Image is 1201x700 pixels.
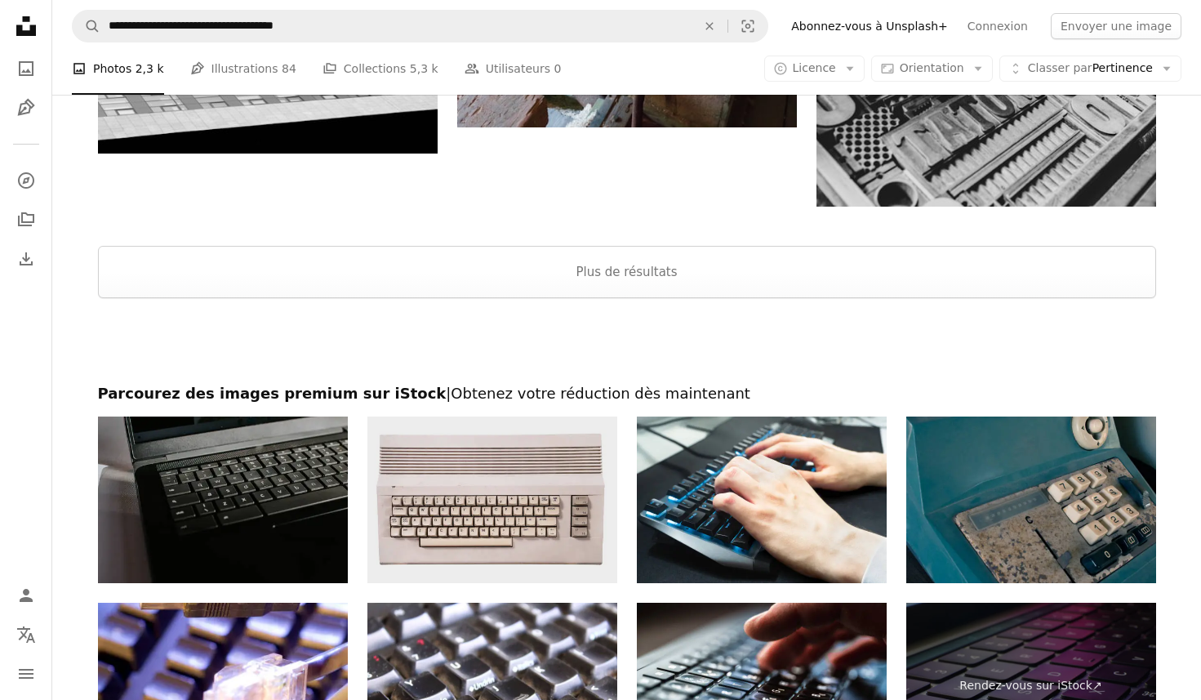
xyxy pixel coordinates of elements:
[10,203,42,236] a: Collections
[10,658,42,690] button: Menu
[73,11,100,42] button: Rechercher sur Unsplash
[906,417,1156,583] img: Antique vieille caisse enregistreuse, ajout de machines ou antique calculer dans l’ancien dépanneur.
[410,60,438,78] span: 5,3 k
[1028,61,1092,74] span: Classer par
[637,417,887,583] img: Personne en tapant sur le clavier
[728,11,767,42] button: Recherche de visuels
[10,618,42,651] button: Langue
[72,10,768,42] form: Rechercher des visuels sur tout le site
[10,579,42,612] a: Connexion / S’inscrire
[816,85,1156,100] a: touches de piano noir et blanc
[10,10,42,46] a: Accueil — Unsplash
[10,52,42,85] a: Photos
[98,417,348,583] img: Gros plan d’un ordinateur portable noir
[999,56,1181,82] button: Classer parPertinence
[465,42,562,95] a: Utilisateurs 0
[692,11,727,42] button: Effacer
[98,384,1156,404] h2: Parcourez des images premium sur iStock
[98,246,1156,298] button: Plus de résultats
[10,164,42,197] a: Explorer
[367,417,617,583] img: Vintage Cream couleur clavier d’ordinateur domestique isolé sur blanc
[871,56,993,82] button: Orientation
[10,243,42,275] a: Historique de téléchargement
[190,42,296,95] a: Illustrations 84
[322,42,438,95] a: Collections 5,3 k
[1028,60,1153,77] span: Pertinence
[10,91,42,124] a: Illustrations
[793,61,836,74] span: Licence
[446,385,750,402] span: | Obtenez votre réduction dès maintenant
[764,56,865,82] button: Licence
[958,13,1038,39] a: Connexion
[781,13,958,39] a: Abonnez-vous à Unsplash+
[1051,13,1181,39] button: Envoyer une image
[554,60,561,78] span: 0
[900,61,964,74] span: Orientation
[282,60,296,78] span: 84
